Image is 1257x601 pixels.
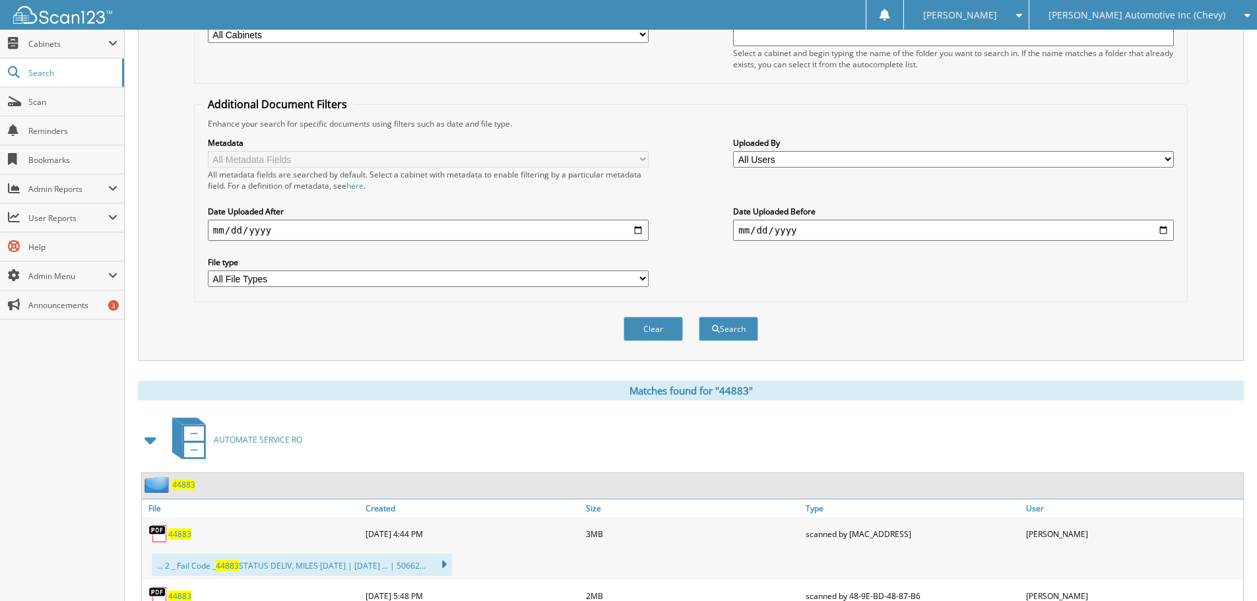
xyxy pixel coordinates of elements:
button: Clear [624,317,683,341]
img: scan123-logo-white.svg [13,6,112,24]
span: Help [28,241,117,253]
button: Search [699,317,758,341]
label: Date Uploaded After [208,206,649,217]
div: All metadata fields are searched by default. Select a cabinet with metadata to enable filtering b... [208,169,649,191]
div: scanned by [MAC_ADDRESS] [802,521,1023,547]
span: Announcements [28,300,117,311]
span: User Reports [28,212,108,224]
a: 44883 [172,479,195,490]
span: Reminders [28,125,117,137]
span: AUTOMATE SERVICE RO [214,434,302,445]
label: Uploaded By [733,137,1174,148]
div: Enhance your search for specific documents using filters such as date and file type. [201,118,1180,129]
span: Search [28,67,115,79]
span: Cabinets [28,38,108,49]
label: Date Uploaded Before [733,206,1174,217]
img: PDF.png [148,524,168,544]
div: [PERSON_NAME] [1023,521,1243,547]
div: 3 [108,300,119,311]
div: Matches found for "44883" [138,381,1244,400]
a: Type [802,499,1023,517]
label: Metadata [208,137,649,148]
a: Created [362,499,583,517]
a: AUTOMATE SERVICE RO [164,414,302,466]
input: start [208,220,649,241]
span: Bookmarks [28,154,117,166]
div: Select a cabinet and begin typing the name of the folder you want to search in. If the name match... [733,47,1174,70]
a: here [346,180,364,191]
span: 44883 [216,560,239,571]
a: 44883 [168,528,191,540]
a: User [1023,499,1243,517]
div: 3MB [583,521,803,547]
img: folder2.png [145,476,172,493]
legend: Additional Document Filters [201,97,354,111]
input: end [733,220,1174,241]
span: Scan [28,96,117,108]
label: File type [208,257,649,268]
iframe: Chat Widget [1191,538,1257,601]
div: ... 2 _ Fail Code _ STATUS DELIV. MILES [DATE] | [DATE] ... | 50662... [152,554,452,576]
span: [PERSON_NAME] Automotive Inc (Chevy) [1048,11,1225,19]
a: Size [583,499,803,517]
span: Admin Reports [28,183,108,195]
div: [DATE] 4:44 PM [362,521,583,547]
span: Admin Menu [28,270,108,282]
a: File [142,499,362,517]
span: [PERSON_NAME] [923,11,997,19]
